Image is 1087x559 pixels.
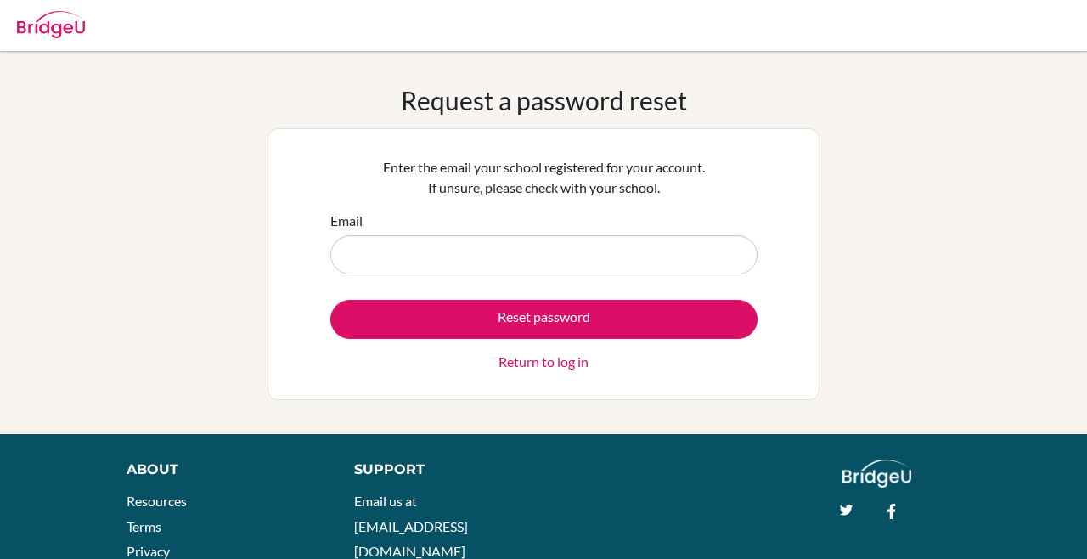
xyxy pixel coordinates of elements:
[498,352,589,372] a: Return to log in
[127,543,170,559] a: Privacy
[401,85,687,116] h1: Request a password reset
[330,211,363,231] label: Email
[330,300,758,339] button: Reset password
[127,460,316,480] div: About
[17,11,85,38] img: Bridge-U
[842,460,911,488] img: logo_white@2x-f4f0deed5e89b7ecb1c2cc34c3e3d731f90f0f143d5ea2071677605dd97b5244.png
[354,493,468,559] a: Email us at [EMAIL_ADDRESS][DOMAIN_NAME]
[330,157,758,198] p: Enter the email your school registered for your account. If unsure, please check with your school.
[127,518,161,534] a: Terms
[354,460,527,480] div: Support
[127,493,187,509] a: Resources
